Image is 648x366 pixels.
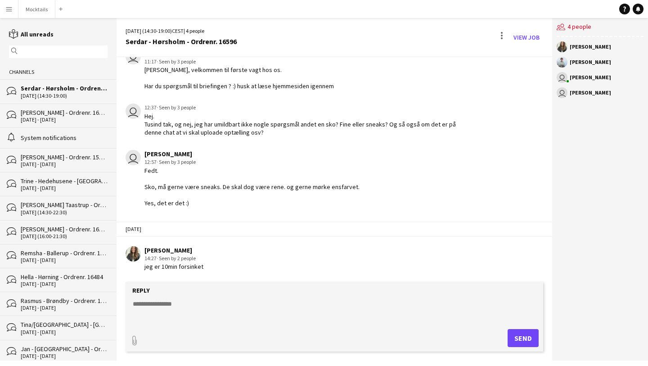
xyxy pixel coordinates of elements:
[508,329,539,347] button: Send
[144,246,203,254] div: [PERSON_NAME]
[144,167,360,208] div: Fedt. Sko, må gerne være sneaks. De skal dog være rene. og gerne mørke ensfarvet. Yes, det er det :)
[21,161,108,167] div: [DATE] - [DATE]
[570,59,611,65] div: [PERSON_NAME]
[510,30,543,45] a: View Job
[21,273,108,281] div: Hella - Hørning - Ordrenr. 16484
[21,249,108,257] div: Remsha - Ballerup - Ordrenr. 16651
[144,262,203,271] div: jeg er 10min forsinket
[21,345,108,353] div: Jan - [GEOGRAPHIC_DATA] - Ordrenr. 16581
[18,0,55,18] button: Mocktails
[21,305,108,311] div: [DATE] - [DATE]
[21,281,108,287] div: [DATE] - [DATE]
[172,27,184,34] span: CEST
[21,201,108,209] div: [PERSON_NAME] Taastrup - Ordrenr. 16485
[126,27,237,35] div: [DATE] (14:30-19:00) | 4 people
[157,58,196,65] span: · Seen by 3 people
[21,257,108,263] div: [DATE] - [DATE]
[144,104,474,112] div: 12:37
[126,37,237,45] div: Serdar - Hørsholm - Ordrenr. 16596
[9,30,54,38] a: All unreads
[144,58,334,66] div: 11:17
[570,90,611,95] div: [PERSON_NAME]
[132,286,150,294] label: Reply
[21,353,108,359] div: [DATE] - [DATE]
[21,297,108,305] div: Rasmus - Brøndby - Ordrenr. 16582
[21,117,108,123] div: [DATE] - [DATE]
[21,93,108,99] div: [DATE] (14:30-19:00)
[144,158,360,166] div: 12:57
[21,134,108,142] div: System notifications
[21,225,108,233] div: [PERSON_NAME] - Ordrenr. 16652
[21,329,108,335] div: [DATE] - [DATE]
[557,18,643,37] div: 4 people
[21,84,108,92] div: Serdar - Hørsholm - Ordrenr. 16596
[21,177,108,185] div: Trine - Hedehusene - [GEOGRAPHIC_DATA]. 16186
[570,75,611,80] div: [PERSON_NAME]
[144,254,203,262] div: 14:27
[21,233,108,239] div: [DATE] (16:00-21:30)
[157,255,196,262] span: · Seen by 2 people
[144,66,334,90] div: [PERSON_NAME], velkommen til første vagt hos os. Har du spørgsmål til briefingen ? :) husk at læs...
[157,158,196,165] span: · Seen by 3 people
[117,221,552,237] div: [DATE]
[570,44,611,50] div: [PERSON_NAME]
[21,209,108,216] div: [DATE] (14:30-22:30)
[144,150,360,158] div: [PERSON_NAME]
[21,153,108,161] div: [PERSON_NAME] - Ordrenr. 15398
[21,108,108,117] div: [PERSON_NAME] - Ordrenr. 16662
[157,104,196,111] span: · Seen by 3 people
[21,321,108,329] div: Tina/[GEOGRAPHIC_DATA] - [GEOGRAPHIC_DATA] - [GEOGRAPHIC_DATA]. 16584
[144,112,474,137] div: Hej. Tusind tak, og nej, jeg har umildbart ikke nogle spørgsmål andet en sko? Fine eller sneaks? ...
[21,185,108,191] div: [DATE] - [DATE]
